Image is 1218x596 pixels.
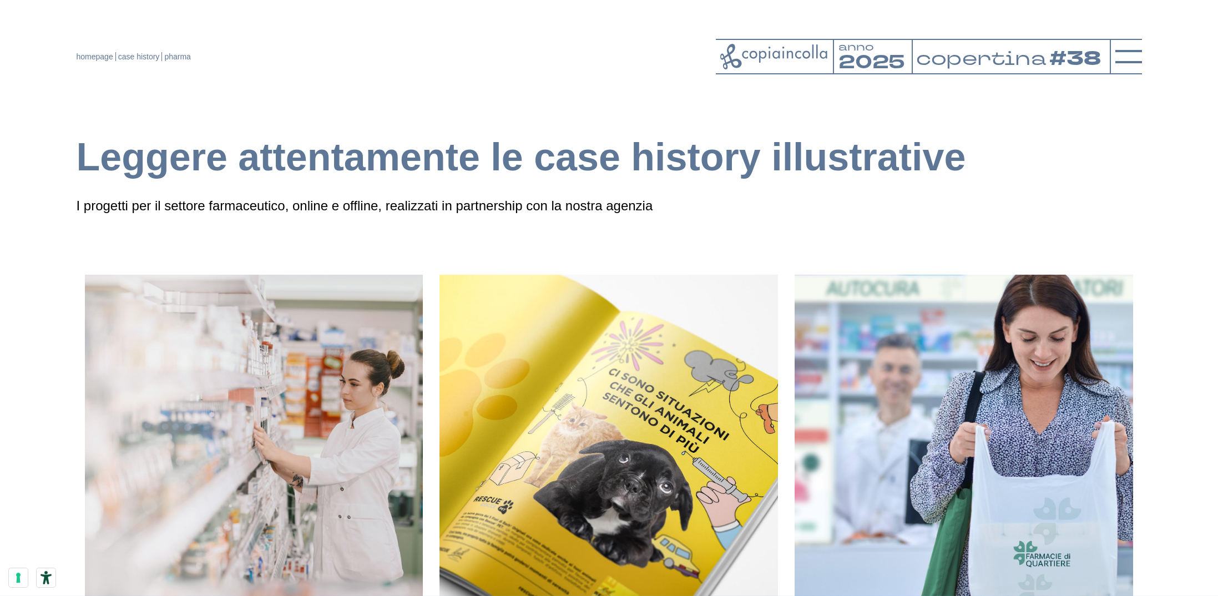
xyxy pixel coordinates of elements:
p: I progetti per il settore farmaceutico, online e offline, realizzati in partnership con la nostra... [77,195,1142,216]
button: Le tue preferenze relative al consenso per le tecnologie di tracciamento [9,568,28,587]
h1: Leggere attentamente le case history illustrative [77,133,1142,182]
a: homepage [77,52,113,61]
a: case history [118,52,160,61]
tspan: #38 [1052,46,1104,73]
tspan: anno [838,39,873,54]
tspan: 2025 [838,49,905,75]
tspan: copertina [916,46,1048,72]
a: pharma [164,52,190,61]
button: Strumenti di accessibilità [37,568,55,587]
